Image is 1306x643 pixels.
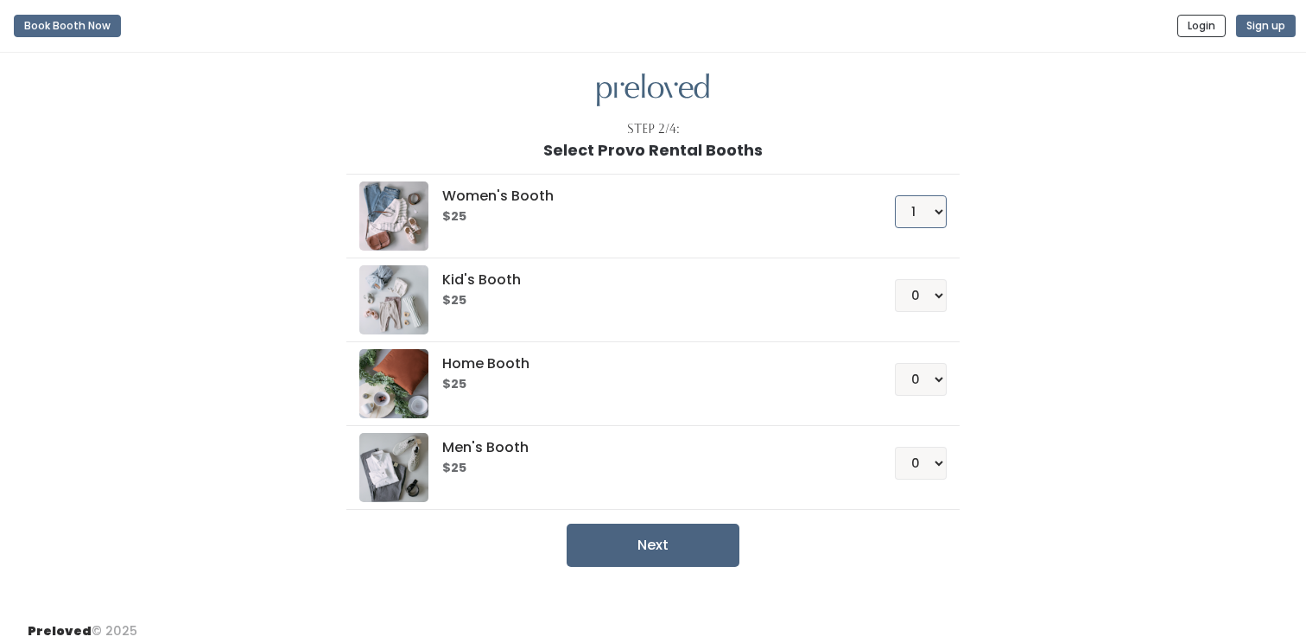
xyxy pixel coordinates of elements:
h6: $25 [442,294,853,308]
h5: Home Booth [442,356,853,372]
button: Next [567,524,739,567]
h5: Men's Booth [442,440,853,455]
h6: $25 [442,378,853,392]
a: Book Booth Now [14,7,121,45]
img: preloved logo [359,265,428,334]
span: Preloved [28,622,92,640]
h1: Select Provo Rental Booths [543,142,763,159]
button: Book Booth Now [14,15,121,37]
img: preloved logo [359,349,428,418]
img: preloved logo [597,73,709,107]
div: Step 2/4: [627,120,680,138]
button: Login [1177,15,1226,37]
img: preloved logo [359,181,428,251]
button: Sign up [1236,15,1296,37]
h5: Kid's Booth [442,272,853,288]
h5: Women's Booth [442,188,853,204]
h6: $25 [442,210,853,224]
h6: $25 [442,462,853,475]
img: preloved logo [359,433,428,502]
div: © 2025 [28,608,137,640]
